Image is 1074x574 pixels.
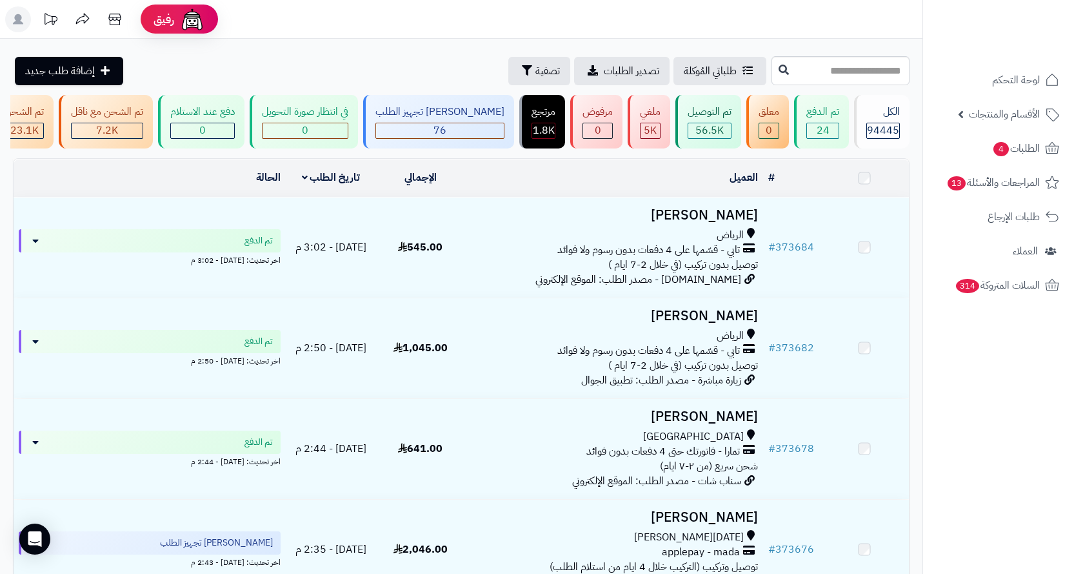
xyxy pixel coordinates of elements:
[759,123,779,138] div: 0
[717,329,744,343] span: الرياض
[986,29,1062,56] img: logo-2.png
[262,105,348,119] div: في انتظار صورة التحويل
[695,123,724,138] span: 56.5K
[806,105,839,119] div: تم الدفع
[71,105,143,119] div: تم الشحن مع ناقل
[568,95,625,149] a: مرفوض 0
[5,123,43,138] div: 23115
[533,123,555,138] span: 1.8K
[244,234,273,247] span: تم الدفع
[1013,242,1038,260] span: العملاء
[295,340,366,356] span: [DATE] - 2:50 م
[19,252,281,266] div: اخر تحديث: [DATE] - 3:02 م
[992,71,1040,89] span: لوحة التحكم
[730,170,758,185] a: العميل
[688,123,731,138] div: 56502
[532,123,555,138] div: 1806
[557,243,740,258] span: تابي - قسّمها على 4 دفعات بدون رسوم ولا فوائد
[867,123,899,138] span: 94445
[583,123,612,138] div: 0
[361,95,517,149] a: [PERSON_NAME] تجهيز الطلب 76
[993,142,1009,157] span: 4
[508,57,570,85] button: تصفية
[766,123,772,138] span: 0
[608,257,758,272] span: توصيل بدون تركيب (في خلال 2-7 ايام )
[160,537,273,549] span: [PERSON_NAME] تجهيز الطلب
[634,530,744,545] span: [DATE][PERSON_NAME]
[586,444,740,459] span: تمارا - فاتورتك حتى 4 دفعات بدون فوائد
[673,57,766,85] a: طلباتي المُوكلة
[302,170,361,185] a: تاريخ الطلب
[807,123,839,138] div: 24
[931,270,1066,301] a: السلات المتروكة314
[660,458,758,474] span: شحن سريع (من ٢-٧ ايام)
[948,176,966,191] span: 13
[955,276,1040,294] span: السلات المتروكة
[595,123,601,138] span: 0
[643,429,744,444] span: [GEOGRAPHIC_DATA]
[768,441,775,456] span: #
[155,95,247,149] a: دفع عند الاستلام 0
[625,95,673,149] a: ملغي 5K
[256,170,281,185] a: الحالة
[688,105,731,119] div: تم التوصيل
[72,123,143,138] div: 7223
[946,174,1040,192] span: المراجعات والأسئلة
[768,441,814,456] a: #373678
[931,236,1066,267] a: العملاء
[535,63,560,79] span: تصفية
[295,240,366,255] span: [DATE] - 3:02 م
[582,105,613,119] div: مرفوض
[179,6,205,32] img: ai-face.png
[641,123,660,138] div: 4957
[535,272,741,287] span: [DOMAIN_NAME] - مصدر الطلب: الموقع الإلكتروني
[768,542,814,557] a: #373676
[969,105,1040,123] span: الأقسام والمنتجات
[791,95,851,149] a: تم الدفع 24
[662,545,740,560] span: applepay - mada
[640,105,661,119] div: ملغي
[768,170,775,185] a: #
[717,228,744,243] span: الرياض
[404,170,437,185] a: الإجمالي
[866,105,900,119] div: الكل
[517,95,568,149] a: مرتجع 1.8K
[15,57,123,85] a: إضافة طلب جديد
[393,542,448,557] span: 2,046.00
[433,123,446,138] span: 76
[955,279,979,294] span: 314
[295,542,366,557] span: [DATE] - 2:35 م
[817,123,830,138] span: 24
[171,123,234,138] div: 0
[295,441,366,456] span: [DATE] - 2:44 م
[244,436,273,449] span: تم الدفع
[532,105,555,119] div: مرتجع
[988,208,1040,226] span: طلبات الإرجاع
[5,105,44,119] div: تم الشحن
[244,335,273,348] span: تم الدفع
[604,63,659,79] span: تصدير الطلبات
[199,123,206,138] span: 0
[931,133,1066,164] a: الطلبات4
[851,95,912,149] a: الكل94445
[170,105,235,119] div: دفع عند الاستلام
[673,95,744,149] a: تم التوصيل 56.5K
[768,542,775,557] span: #
[398,441,443,456] span: 641.00
[931,167,1066,198] a: المراجعات والأسئلة13
[744,95,791,149] a: معلق 0
[931,201,1066,232] a: طلبات الإرجاع
[19,454,281,467] div: اخر تحديث: [DATE] - 2:44 م
[470,510,758,525] h3: [PERSON_NAME]
[25,63,95,79] span: إضافة طلب جديد
[768,340,814,356] a: #373682
[376,123,504,138] div: 76
[608,358,758,373] span: توصيل بدون تركيب (في خلال 2-7 ايام )
[572,473,741,489] span: سناب شات - مصدر الطلب: الموقع الإلكتروني
[19,524,50,555] div: Open Intercom Messenger
[393,340,448,356] span: 1,045.00
[10,123,39,138] span: 23.1K
[302,123,308,138] span: 0
[398,240,443,255] span: 545.00
[768,240,775,255] span: #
